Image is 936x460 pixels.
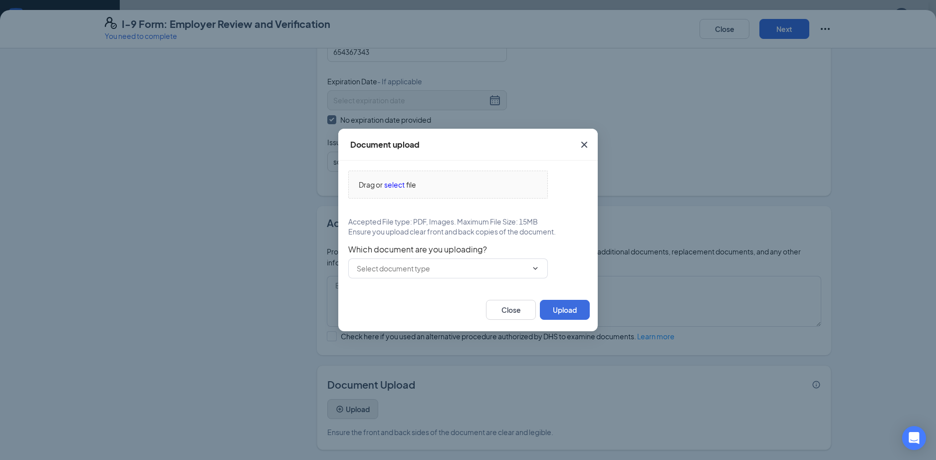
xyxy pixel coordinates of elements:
[571,129,598,161] button: Close
[348,244,588,254] span: Which document are you uploading?
[540,300,590,320] button: Upload
[357,263,527,274] input: Select document type
[531,264,539,272] svg: ChevronDown
[406,179,416,190] span: file
[348,227,556,236] span: Ensure you upload clear front and back copies of the document.
[359,179,383,190] span: Drag or
[578,139,590,151] svg: Cross
[349,171,547,198] span: Drag orselectfile
[350,139,420,150] div: Document upload
[486,300,536,320] button: Close
[384,179,405,190] span: select
[902,426,926,450] div: Open Intercom Messenger
[348,217,538,227] span: Accepted File type: PDF, Images. Maximum File Size: 15MB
